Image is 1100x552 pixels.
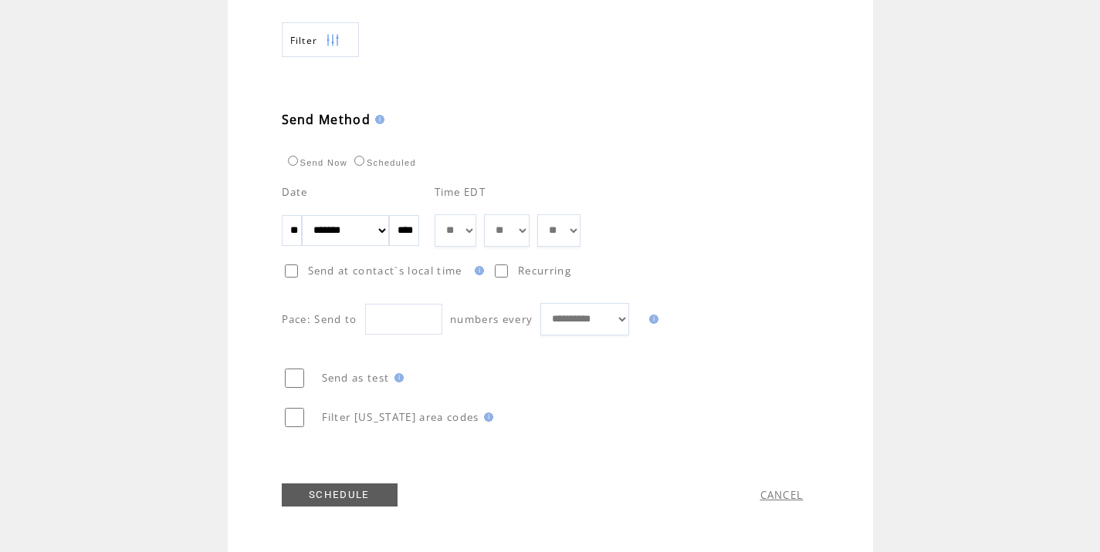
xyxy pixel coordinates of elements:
span: Send Method [282,111,371,128]
span: Time EDT [435,185,486,199]
img: filters.png [326,23,340,58]
label: Scheduled [350,158,416,167]
label: Send Now [284,158,347,167]
img: help.gif [645,315,658,324]
img: help.gif [371,115,384,124]
span: numbers every [450,312,533,326]
img: help.gif [390,373,404,382]
a: SCHEDULE [282,483,398,507]
a: Filter [282,22,359,57]
span: Show filters [290,34,318,47]
input: Send Now [288,156,298,166]
img: help.gif [470,266,484,275]
span: Recurring [518,264,571,278]
span: Date [282,185,308,199]
span: Send as test [322,371,390,385]
span: Filter [US_STATE] area codes [322,410,479,424]
input: Scheduled [354,156,364,166]
span: Pace: Send to [282,312,357,326]
a: CANCEL [760,488,804,502]
span: Send at contact`s local time [308,264,462,278]
img: help.gif [479,412,493,422]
